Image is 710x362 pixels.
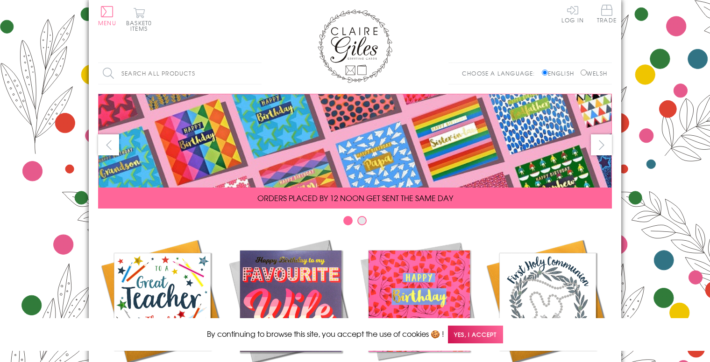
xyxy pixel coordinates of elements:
a: Log In [561,5,584,23]
input: Welsh [581,70,587,76]
div: Carousel Pagination [98,216,612,230]
button: Carousel Page 2 [357,216,367,225]
button: Menu [98,6,116,26]
input: English [542,70,548,76]
input: Search [252,63,262,84]
label: English [542,69,579,77]
span: Trade [597,5,617,23]
span: Menu [98,19,116,27]
a: Trade [597,5,617,25]
span: ORDERS PLACED BY 12 NOON GET SENT THE SAME DAY [257,192,453,203]
button: next [591,134,612,155]
img: Claire Giles Greetings Cards [318,9,392,83]
p: Choose a language: [462,69,540,77]
button: Basket0 items [126,7,152,31]
span: 0 items [130,19,152,33]
button: Carousel Page 1 (Current Slide) [343,216,353,225]
label: Welsh [581,69,607,77]
span: Yes, I accept [448,326,503,344]
button: prev [98,134,119,155]
input: Search all products [98,63,262,84]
